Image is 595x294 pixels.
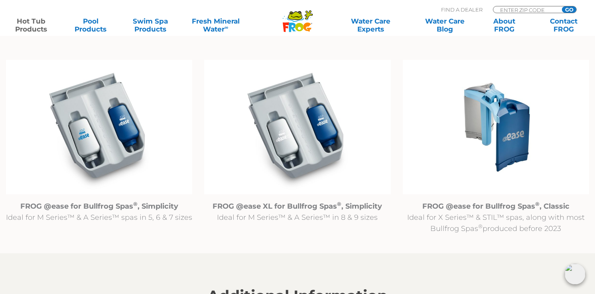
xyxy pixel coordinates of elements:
a: Fresh MineralWater∞ [187,17,244,33]
p: Find A Dealer [441,6,483,13]
a: Water CareExperts [333,17,408,33]
input: Zip Code Form [499,6,553,13]
sup: ® [535,201,540,207]
a: Hot TubProducts [8,17,54,33]
a: Swim SpaProducts [127,17,173,33]
img: @ease_Bullfrog_FROG @easeXL for Bullfrog Spas with Filter [204,60,390,194]
input: GO [562,6,576,13]
sup: ® [133,201,138,207]
strong: FROG @ease XL for Bullfrog Spas , Simplicity [213,202,382,211]
a: ContactFROG [541,17,587,33]
strong: FROG @ease for Bullfrog Spas , Simplicity [20,202,178,211]
img: Untitled design (94) [403,60,589,194]
img: @ease_Bullfrog_FROG @ease R180 for Bullfrog Spas with Filter [6,60,192,194]
strong: FROG @ease for Bullfrog Spas , Classic [422,202,569,211]
a: AboutFROG [481,17,527,33]
a: Water CareBlog [422,17,468,33]
p: Ideal for X Series™ & STIL™ spas, along with most Bullfrog Spas produced before 2023 [403,201,589,234]
p: Ideal for M Series™ & A Series™ in 8 & 9 sizes [204,201,390,223]
sup: ® [337,201,341,207]
a: PoolProducts [67,17,114,33]
sup: ∞ [225,24,228,30]
img: openIcon [565,264,585,284]
p: Ideal for M Series™ & A Series™ spas in 5, 6 & 7 sizes [6,201,192,223]
sup: ® [478,223,483,229]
